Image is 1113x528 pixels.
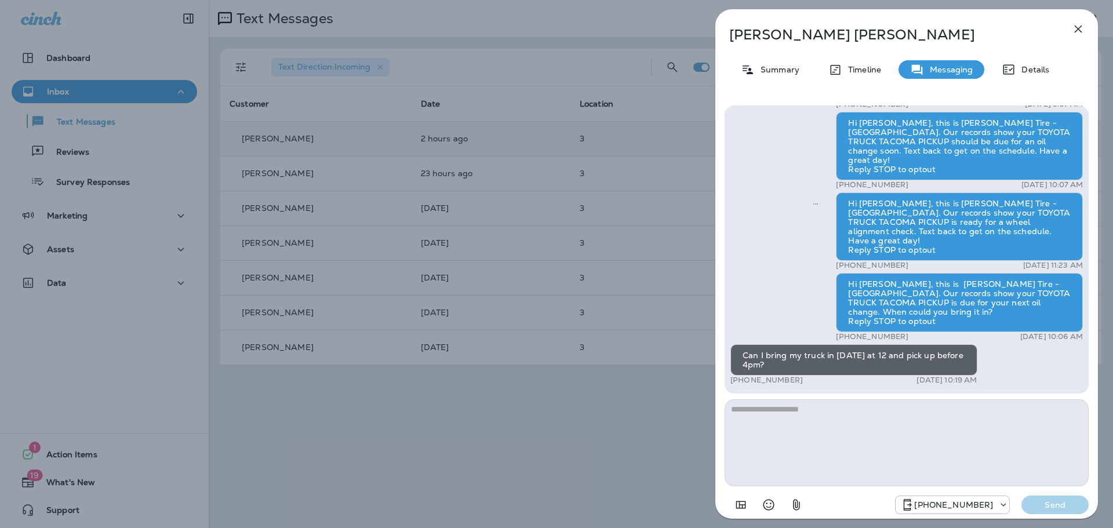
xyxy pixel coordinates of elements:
[729,27,1046,43] p: [PERSON_NAME] [PERSON_NAME]
[730,376,803,385] p: [PHONE_NUMBER]
[1020,332,1083,341] p: [DATE] 10:06 AM
[924,65,973,74] p: Messaging
[914,500,993,509] p: [PHONE_NUMBER]
[836,192,1083,261] div: Hi [PERSON_NAME], this is [PERSON_NAME] Tire - [GEOGRAPHIC_DATA]. Our records show your TOYOTA TR...
[729,493,752,516] button: Add in a premade template
[842,65,881,74] p: Timeline
[836,273,1083,332] div: Hi [PERSON_NAME], this is [PERSON_NAME] Tire - [GEOGRAPHIC_DATA]. Our records show your TOYOTA TR...
[836,112,1083,180] div: Hi [PERSON_NAME], this is [PERSON_NAME] Tire - [GEOGRAPHIC_DATA]. Our records show your TOYOTA TR...
[836,332,908,341] p: [PHONE_NUMBER]
[896,498,1009,512] div: +1 (330) 522-1293
[916,376,977,385] p: [DATE] 10:19 AM
[1021,180,1083,190] p: [DATE] 10:07 AM
[1016,65,1049,74] p: Details
[836,261,908,270] p: [PHONE_NUMBER]
[813,198,819,208] span: Sent
[730,344,977,376] div: Can I bring my truck in [DATE] at 12 and pick up before 4pm?
[1023,261,1083,270] p: [DATE] 11:23 AM
[757,493,780,516] button: Select an emoji
[755,65,799,74] p: Summary
[836,180,908,190] p: [PHONE_NUMBER]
